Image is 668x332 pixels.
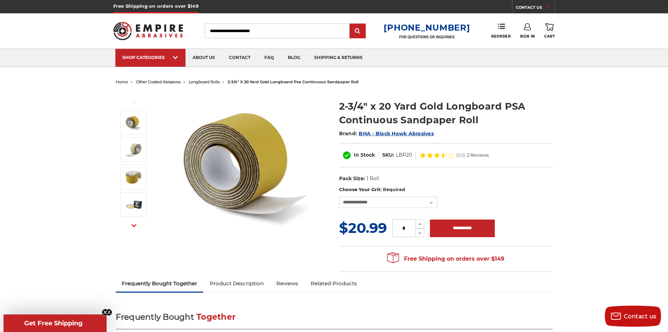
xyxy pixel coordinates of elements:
[125,168,142,186] img: 400 grit BHA Gold longboard PSA sandpaper roll, 2.75 inches by 20 yards, perfect for fine finishing.
[339,186,553,193] label: Choose Your Grit:
[125,141,142,158] img: Medium-coarse 180 Grit Gold PSA Sandpaper Roll, 2.75" x 20 yds, for versatile sanding by BHA.
[228,79,358,84] span: 2-3/4" x 20 yard gold longboard psa continuous sandpaper roll
[366,175,379,182] dd: 1 Roll
[4,314,103,332] div: Get Free ShippingClose teaser
[189,79,220,84] a: longboard rolls
[351,24,365,38] input: Submit
[136,79,181,84] a: other coated abrasives
[456,153,465,157] span: (3.5)
[105,309,112,316] button: Close teaser
[281,49,307,67] a: blog
[126,95,142,110] button: Previous
[304,276,363,291] a: Related Products
[257,49,281,67] a: faq
[339,130,357,137] span: Brand:
[122,55,178,60] div: SHOP CATEGORIES
[382,151,394,159] dt: SKU:
[222,49,257,67] a: contact
[270,276,304,291] a: Reviews
[544,34,555,39] span: Cart
[307,49,370,67] a: shipping & returns
[113,17,183,45] img: Empire Abrasives
[491,23,511,38] a: Reorder
[125,113,142,131] img: Black Hawk 400 Grit Gold PSA Sandpaper Roll, 2 3/4" wide, for final touches on surfaces.
[185,49,222,67] a: about us
[116,276,204,291] a: Frequently Bought Together
[387,252,504,266] span: Free Shipping on orders over $149
[116,312,194,322] span: Frequently Bought
[24,319,83,327] span: Get Free Shipping
[359,130,434,137] a: BHA - Black Hawk Abrasives
[467,153,489,157] span: 2 Reviews
[605,306,661,327] button: Contact us
[339,219,387,236] span: $20.99
[384,22,470,33] a: [PHONE_NUMBER]
[203,276,270,291] a: Product Description
[354,152,375,158] span: In Stock
[396,151,412,159] dd: LBP20
[125,196,142,213] img: BHA 80 Grit Gold PSA Sandpaper Roll, 2 3/4" x 20 yards, for high-performance sanding and stripping.
[383,187,405,192] small: Required
[339,99,553,127] h1: 2-3/4" x 20 Yard Gold Longboard PSA Continuous Sandpaper Roll
[102,309,109,316] button: Close teaser
[520,34,535,39] span: Sign In
[544,23,555,39] a: Cart
[491,34,511,39] span: Reorder
[384,35,470,39] p: FOR QUESTIONS OR INQUIRIES
[126,218,142,233] button: Next
[196,312,236,322] span: Together
[516,4,555,13] a: CONTACT US
[176,92,316,233] img: Black Hawk 400 Grit Gold PSA Sandpaper Roll, 2 3/4" wide, for final touches on surfaces.
[339,175,365,182] dt: Pack Size:
[116,79,128,84] a: home
[624,313,656,320] span: Contact us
